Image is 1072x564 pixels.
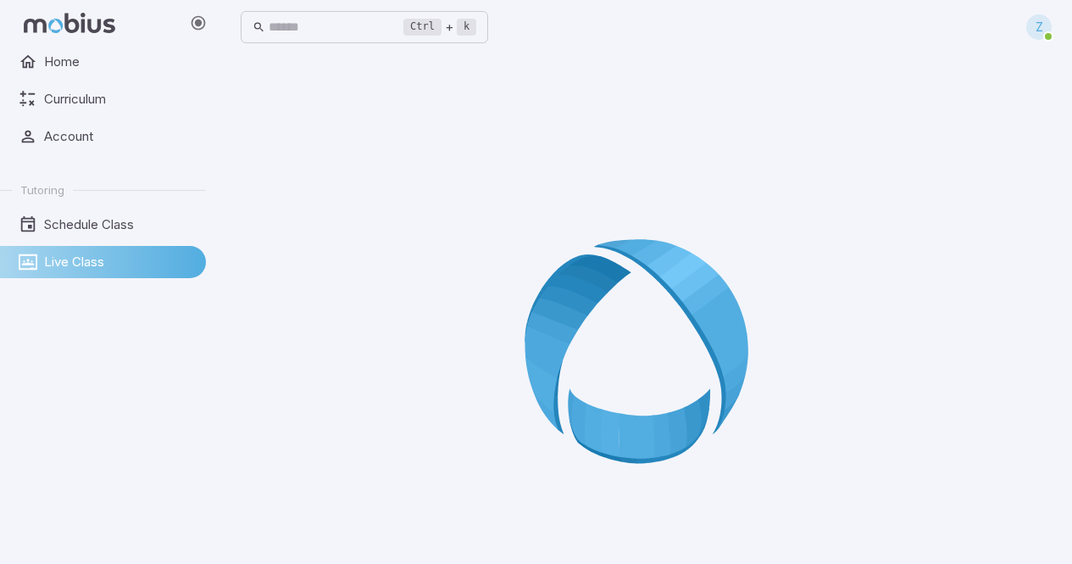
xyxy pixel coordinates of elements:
[44,253,194,271] span: Live Class
[44,215,194,234] span: Schedule Class
[403,19,442,36] kbd: Ctrl
[1026,14,1052,40] div: Z
[44,127,194,146] span: Account
[457,19,476,36] kbd: k
[403,17,476,37] div: +
[44,90,194,109] span: Curriculum
[20,182,64,198] span: Tutoring
[44,53,194,71] span: Home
